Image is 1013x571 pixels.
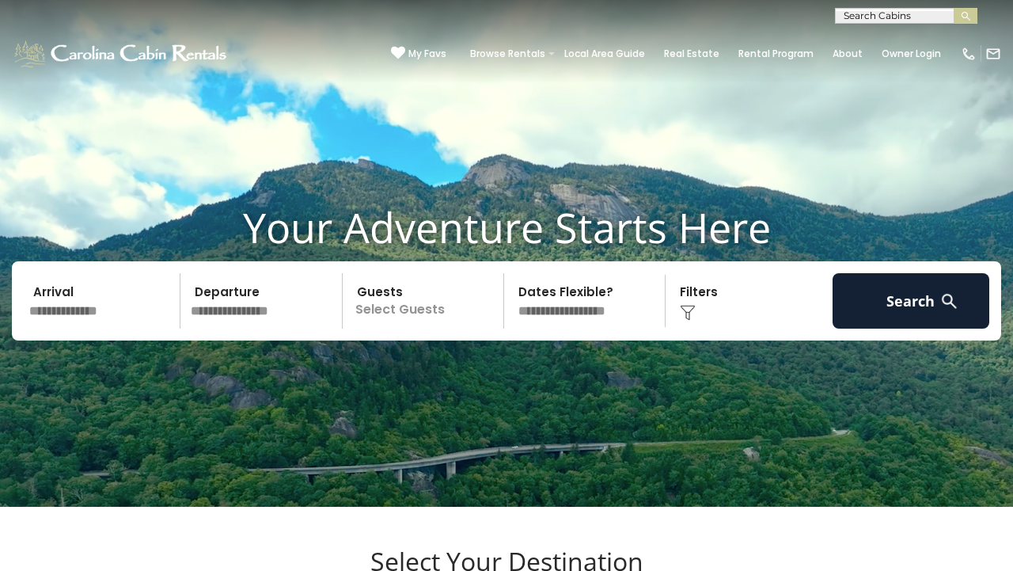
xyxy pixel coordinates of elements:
span: My Favs [408,47,446,61]
img: filter--v1.png [680,305,696,321]
p: Select Guests [347,273,503,329]
a: About [825,43,871,65]
img: phone-regular-white.png [961,46,977,62]
button: Search [833,273,989,329]
a: Rental Program [730,43,821,65]
h1: Your Adventure Starts Here [12,203,1001,252]
img: search-regular-white.png [939,291,959,311]
a: Browse Rentals [462,43,553,65]
a: Owner Login [874,43,949,65]
a: My Favs [391,46,446,62]
a: Real Estate [656,43,727,65]
img: White-1-1-2.png [12,38,231,70]
a: Local Area Guide [556,43,653,65]
img: mail-regular-white.png [985,46,1001,62]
